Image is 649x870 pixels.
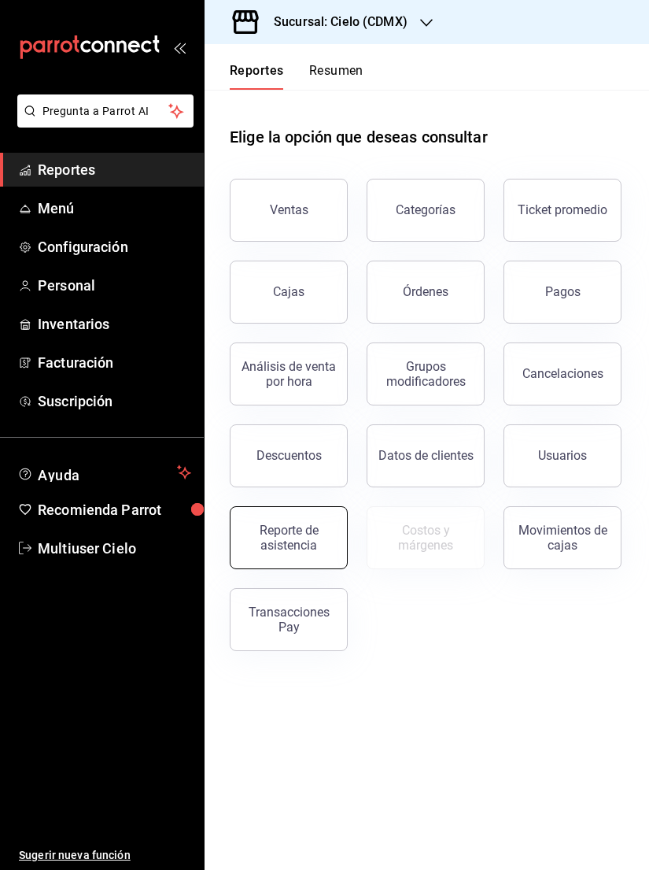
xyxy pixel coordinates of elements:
div: Datos de clientes [378,448,474,463]
span: Ayuda [38,463,171,482]
div: Ticket promedio [518,202,607,217]
div: Movimientos de cajas [514,523,611,553]
div: Cajas [273,283,305,302]
span: Inventarios [38,313,191,335]
div: Pagos [545,284,581,299]
button: Análisis de venta por hora [230,342,348,405]
span: Multiuser Cielo [38,538,191,559]
button: Resumen [309,63,363,90]
a: Cajas [230,261,348,324]
span: Recomienda Parrot [38,499,191,520]
button: Categorías [367,179,485,242]
button: Usuarios [503,424,621,487]
button: Reporte de asistencia [230,506,348,569]
div: Categorías [396,202,455,217]
span: Personal [38,275,191,296]
button: Contrata inventarios para ver este reporte [367,506,485,569]
div: Análisis de venta por hora [240,359,337,389]
span: Suscripción [38,391,191,412]
h3: Sucursal: Cielo (CDMX) [261,13,407,31]
span: Configuración [38,236,191,257]
button: Descuentos [230,424,348,487]
div: Usuarios [538,448,587,463]
button: Reportes [230,63,284,90]
button: Movimientos de cajas [503,506,621,569]
div: Reporte de asistencia [240,523,337,553]
div: Ventas [270,202,308,217]
button: Datos de clientes [367,424,485,487]
button: Cancelaciones [503,342,621,405]
button: Grupos modificadores [367,342,485,405]
div: Transacciones Pay [240,605,337,635]
button: Pregunta a Parrot AI [17,94,194,128]
div: Descuentos [256,448,322,463]
div: Órdenes [403,284,448,299]
div: Cancelaciones [522,366,603,381]
div: Costos y márgenes [377,523,474,553]
span: Reportes [38,159,191,180]
button: Transacciones Pay [230,588,348,651]
div: Grupos modificadores [377,359,474,389]
span: Menú [38,198,191,219]
div: navigation tabs [230,63,363,90]
button: open_drawer_menu [173,41,186,54]
span: Sugerir nueva función [19,847,191,864]
button: Ticket promedio [503,179,621,242]
span: Facturación [38,352,191,373]
a: Pregunta a Parrot AI [11,114,194,131]
h1: Elige la opción que deseas consultar [230,125,488,149]
button: Ventas [230,179,348,242]
button: Órdenes [367,261,485,324]
span: Pregunta a Parrot AI [42,103,169,120]
button: Pagos [503,261,621,324]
